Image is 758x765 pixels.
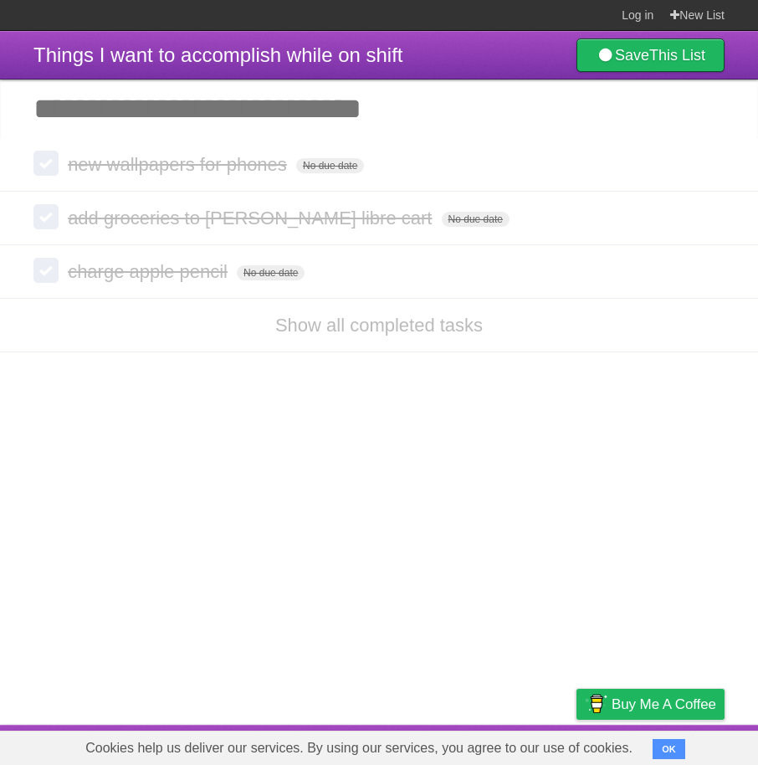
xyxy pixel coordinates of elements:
[33,44,403,66] span: Things I want to accomplish while on shift
[498,729,535,761] a: Terms
[33,258,59,283] label: Done
[354,729,389,761] a: About
[409,729,477,761] a: Developers
[68,154,291,175] span: new wallpapers for phones
[555,729,598,761] a: Privacy
[33,151,59,176] label: Done
[653,739,685,759] button: OK
[649,47,705,64] b: This List
[68,208,436,228] span: add groceries to [PERSON_NAME] libre cart
[68,261,232,282] span: charge apple pencil
[619,729,725,761] a: Suggest a feature
[237,265,305,280] span: No due date
[612,690,716,719] span: Buy me a coffee
[576,39,725,72] a: SaveThis List
[33,204,59,229] label: Done
[585,690,607,718] img: Buy me a coffee
[576,689,725,720] a: Buy me a coffee
[296,158,364,173] span: No due date
[442,212,510,227] span: No due date
[275,315,483,336] a: Show all completed tasks
[69,732,649,765] span: Cookies help us deliver our services. By using our services, you agree to our use of cookies.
